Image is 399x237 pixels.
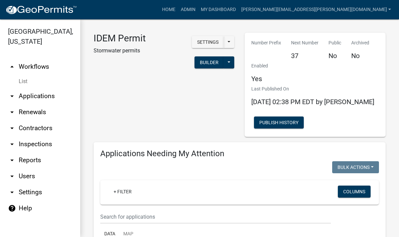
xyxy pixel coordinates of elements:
p: Stormwater permits [94,47,146,55]
i: arrow_drop_down [8,124,16,132]
p: Public [328,39,341,46]
h5: Yes [251,75,268,83]
h5: No [328,52,341,60]
p: Next Number [291,39,318,46]
a: My Dashboard [198,3,239,16]
p: Last Published On [251,85,374,92]
h4: Applications Needing My Attention [100,149,379,159]
h3: IDEM Permit [94,33,146,44]
wm-modal-confirm: Workflow Publish History [254,121,304,126]
i: arrow_drop_down [8,108,16,116]
button: Builder [194,56,224,68]
button: Bulk Actions [332,161,379,173]
i: arrow_drop_down [8,92,16,100]
a: [PERSON_NAME][EMAIL_ADDRESS][PERSON_NAME][DOMAIN_NAME] [239,3,394,16]
h5: 37 [291,52,318,60]
input: Search for applications [100,210,331,224]
span: [DATE] 02:38 PM EDT by [PERSON_NAME] [251,98,374,106]
i: help [8,204,16,212]
a: Home [159,3,178,16]
i: arrow_drop_up [8,63,16,71]
a: + Filter [108,186,137,198]
i: arrow_drop_down [8,188,16,196]
a: Admin [178,3,198,16]
button: Columns [338,186,371,198]
h5: No [351,52,369,60]
button: Settings [192,36,224,48]
p: Number Prefix [251,39,281,46]
p: Archived [351,39,369,46]
i: arrow_drop_down [8,172,16,180]
p: Enabled [251,62,268,69]
i: arrow_drop_down [8,140,16,148]
i: arrow_drop_down [8,156,16,164]
button: Publish History [254,116,304,129]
